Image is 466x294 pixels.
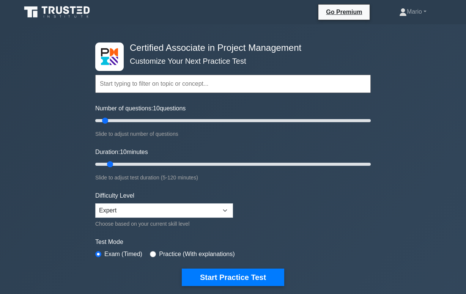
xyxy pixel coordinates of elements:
span: 10 [120,149,127,155]
div: Slide to adjust number of questions [95,129,371,138]
span: 10 [153,105,160,112]
button: Start Practice Test [182,269,284,286]
label: Test Mode [95,237,371,247]
a: Go Premium [321,7,367,17]
label: Practice (With explanations) [159,250,235,259]
label: Duration: minutes [95,148,148,157]
h4: Certified Associate in Project Management [127,42,334,53]
div: Choose based on your current skill level [95,219,233,228]
label: Difficulty Level [95,191,134,200]
a: Mario [381,4,445,19]
input: Start typing to filter on topic or concept... [95,75,371,93]
label: Number of questions: questions [95,104,186,113]
label: Exam (Timed) [104,250,142,259]
div: Slide to adjust test duration (5-120 minutes) [95,173,371,182]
